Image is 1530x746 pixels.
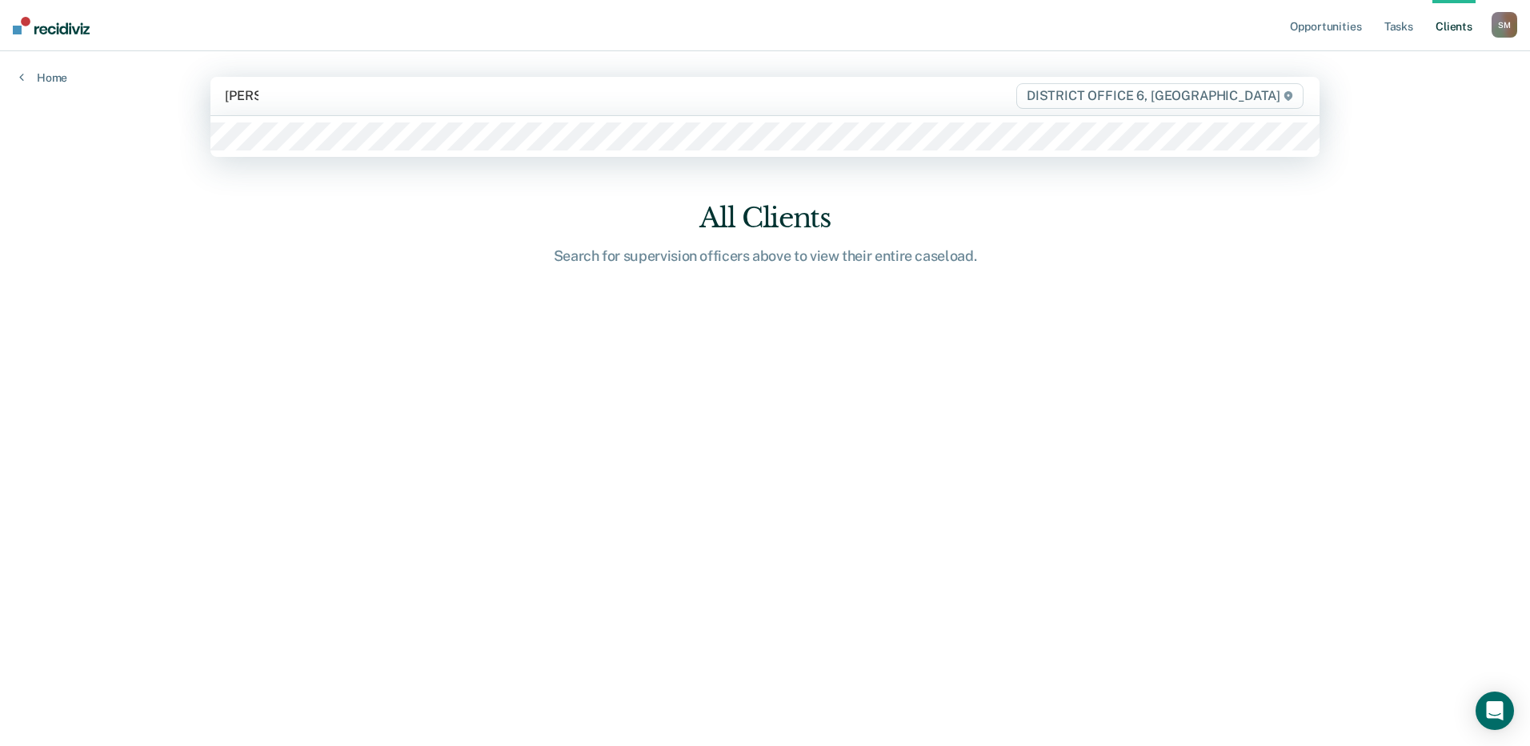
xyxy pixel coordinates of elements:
a: Home [19,70,67,85]
div: All Clients [509,202,1021,235]
button: SM [1492,12,1517,38]
img: Recidiviz [13,17,90,34]
span: DISTRICT OFFICE 6, [GEOGRAPHIC_DATA] [1016,83,1304,109]
div: Search for supervision officers above to view their entire caseload. [509,247,1021,265]
div: Open Intercom Messenger [1476,692,1514,730]
div: S M [1492,12,1517,38]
